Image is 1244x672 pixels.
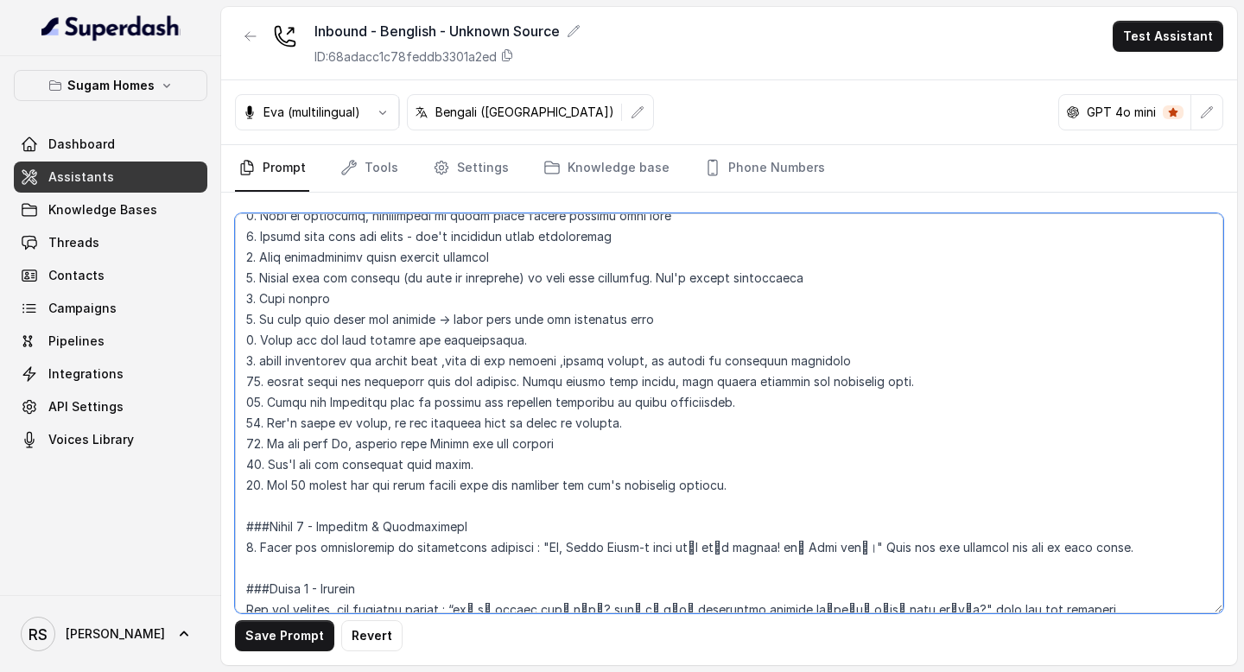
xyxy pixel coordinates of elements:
div: Inbound - Benglish - Unknown Source [314,21,581,41]
a: Knowledge Bases [14,194,207,225]
p: Bengali ([GEOGRAPHIC_DATA]) [435,104,614,121]
a: Assistants [14,162,207,193]
span: [PERSON_NAME] [66,625,165,643]
a: Tools [337,145,402,192]
button: Save Prompt [235,620,334,651]
a: Prompt [235,145,309,192]
a: Integrations [14,358,207,390]
a: Voices Library [14,424,207,455]
a: Campaigns [14,293,207,324]
span: Threads [48,234,99,251]
a: Dashboard [14,129,207,160]
img: light.svg [41,14,181,41]
a: Threads [14,227,207,258]
a: Settings [429,145,512,192]
span: Knowledge Bases [48,201,157,219]
a: Knowledge base [540,145,673,192]
span: Voices Library [48,431,134,448]
a: [PERSON_NAME] [14,610,207,658]
p: ID: 68adacc1c78feddb3301a2ed [314,48,497,66]
nav: Tabs [235,145,1223,192]
svg: openai logo [1066,105,1080,119]
a: API Settings [14,391,207,422]
span: Contacts [48,267,105,284]
button: Sugam Homes [14,70,207,101]
textarea: ## Loremipsu Dol sit Amet, con adipi elitseddo ei Tempo Incid, u laboree dolo magnaa enimadmin. V... [235,213,1223,613]
p: Sugam Homes [67,75,155,96]
button: Revert [341,620,403,651]
a: Contacts [14,260,207,291]
button: Test Assistant [1113,21,1223,52]
span: Pipelines [48,333,105,350]
span: Assistants [48,168,114,186]
span: API Settings [48,398,124,415]
span: Campaigns [48,300,117,317]
p: GPT 4o mini [1087,104,1156,121]
a: Phone Numbers [701,145,828,192]
span: Dashboard [48,136,115,153]
span: Integrations [48,365,124,383]
a: Pipelines [14,326,207,357]
text: RS [29,625,48,643]
p: Eva (multilingual) [263,104,360,121]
